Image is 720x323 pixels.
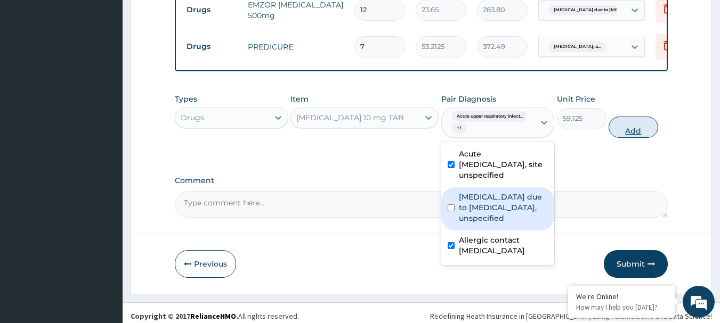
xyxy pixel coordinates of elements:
[557,94,595,104] label: Unit Price
[181,37,242,56] td: Drugs
[55,60,179,73] div: Chat with us now
[576,292,667,301] div: We're Online!
[175,250,236,278] button: Previous
[62,95,147,202] span: We're online!
[190,311,236,321] a: RelianceHMO
[181,112,204,123] div: Drugs
[459,235,548,256] label: Allergic contact [MEDICAL_DATA]
[430,311,712,321] div: Redefining Heath Insurance in [GEOGRAPHIC_DATA] using Telemedicine and Data Science!
[175,95,197,104] label: Types
[548,5,666,15] span: [MEDICAL_DATA] due to [MEDICAL_DATA] falc...
[548,42,606,52] span: [MEDICAL_DATA], u...
[609,117,658,138] button: Add
[451,111,529,122] span: Acute upper respiratory infect...
[604,250,668,278] button: Submit
[451,123,466,134] span: + 1
[459,148,548,180] label: Acute [MEDICAL_DATA], site unspecified
[20,53,43,80] img: d_794563401_company_1708531726252_794563401
[242,36,349,57] td: PREDICURE
[576,303,667,312] p: How may I help you today?
[5,212,203,250] textarea: Type your message and hit 'Enter'
[296,112,404,123] div: [MEDICAL_DATA] 10 mg TAB
[131,311,238,321] strong: Copyright © 2017 .
[175,5,200,31] div: Minimize live chat window
[441,94,496,104] label: Pair Diagnosis
[459,192,548,223] label: [MEDICAL_DATA] due to [MEDICAL_DATA], unspecified
[290,94,309,104] label: Item
[175,176,668,185] label: Comment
